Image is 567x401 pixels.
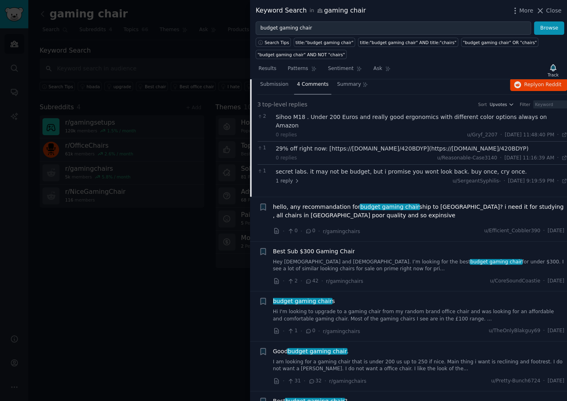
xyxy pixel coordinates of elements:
span: r/gamingchairs [323,229,360,234]
span: in [309,7,314,15]
span: · [318,227,320,236]
span: 1 [287,327,297,335]
span: budget gaming chair [360,204,420,210]
span: · [543,227,545,235]
div: Sort [478,102,487,107]
span: Search Tips [264,40,289,45]
span: 2 [257,113,271,120]
span: u/Efficient_Cobbler390 [484,227,540,235]
button: Browse [534,21,564,35]
span: r/gamingchairs [323,329,360,334]
a: "budget gaming chair" OR "chairs" [461,38,539,47]
span: [DATE] [548,378,564,385]
span: 2 [287,278,297,285]
a: budget gaming chairs [273,297,335,306]
span: · [504,178,505,185]
a: I am looking for a gaming chair that is under 200 us up to 250 if nice. Main thing i want is recl... [273,359,565,373]
a: hello, any recommandation forbudget gaming chairship to [GEOGRAPHIC_DATA]? i need it for studying... [273,203,565,220]
span: 0 [305,227,315,235]
span: 1 reply [276,178,300,185]
span: · [300,227,302,236]
span: · [500,132,502,139]
div: title:"budget gaming chair" AND title:"chairs" [360,40,456,45]
span: [DATE] [548,227,564,235]
button: More [511,6,533,15]
span: Sentiment [328,65,353,72]
span: 0 [287,227,297,235]
span: Patterns [288,65,308,72]
span: · [300,327,302,335]
span: on Reddit [538,82,561,87]
span: [DATE] 11:48:40 PM [505,132,554,139]
span: · [304,377,305,385]
span: 4 Comments [297,81,328,88]
a: Goodbudget gaming chair. [273,347,349,356]
span: Good . [273,347,349,356]
div: Filter [520,102,530,107]
span: replies [288,100,307,109]
span: 42 [305,278,318,285]
div: Track [548,72,559,78]
span: 32 [308,378,322,385]
div: Keyword Search gaming chair [256,6,366,16]
span: r/gamingchairs [329,378,366,384]
span: u/Reasonable-Case3140 [437,155,497,161]
span: 0 [305,327,315,335]
a: "budget gaming chair" AND NOT "chairs" [256,50,347,59]
span: · [283,327,284,335]
a: Best Sub $300 Gaming Chair [273,247,355,256]
span: u/TheOnlyBlakguy69 [489,327,540,335]
span: [DATE] [548,278,564,285]
span: · [500,155,501,162]
div: "budget gaming chair" OR "chairs" [463,40,537,45]
span: [DATE] 11:16:39 AM [504,155,554,162]
span: budget gaming chair [272,298,333,304]
a: Sentiment [325,62,365,79]
span: Upvotes [489,102,507,107]
span: Reply [524,81,561,89]
span: · [557,178,559,185]
a: title:"budget gaming chair" AND title:"chairs" [358,38,458,47]
span: · [318,327,320,335]
span: Submission [260,81,288,88]
span: [DATE] [548,327,564,335]
span: · [543,327,545,335]
span: Results [258,65,276,72]
span: · [543,378,545,385]
a: Hey [DEMOGRAPHIC_DATA] and [DEMOGRAPHIC_DATA]. I’m looking for the bestbudget gaming chairfor und... [273,259,565,273]
span: · [283,277,284,285]
span: 3 [257,100,261,109]
a: title:"budget gaming chair" [294,38,355,47]
button: Close [536,6,561,15]
span: 1 [257,168,271,175]
span: · [557,132,559,139]
span: budget gaming chair [287,348,348,354]
span: u/Pretty-Bunch6724 [491,378,540,385]
a: Patterns [285,62,319,79]
button: Track [545,62,561,79]
span: u/SergeantSyphilis- [453,178,501,184]
span: hello, any recommandation for ship to [GEOGRAPHIC_DATA]? i need it for studying , all chairs in [... [273,203,565,220]
input: Keyword [533,100,567,108]
a: Results [256,62,279,79]
span: 31 [287,378,300,385]
span: · [283,227,284,236]
span: top-level [262,100,287,109]
span: Close [546,6,561,15]
span: · [324,377,326,385]
button: Replyon Reddit [510,79,567,91]
span: u/Gryf_2207 [467,132,497,138]
a: Ask [370,62,394,79]
span: · [321,277,323,285]
span: s [273,297,335,306]
span: [DATE] 9:19:59 PM [508,178,554,185]
span: Summary [337,81,361,88]
button: Search Tips [256,38,291,47]
div: "budget gaming chair" AND NOT "chairs" [258,52,345,57]
span: Ask [373,65,382,72]
div: title:"budget gaming chair" [296,40,353,45]
span: · [543,278,545,285]
span: More [519,6,533,15]
a: Hi I'm looking to upgrade to a gaming chair from my random brand office chair and was looking for... [273,308,565,322]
